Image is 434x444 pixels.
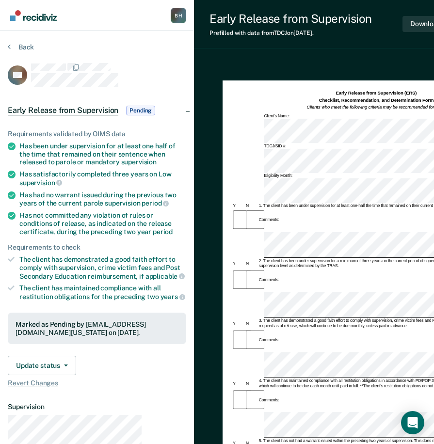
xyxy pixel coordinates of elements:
span: supervision [121,158,157,166]
span: applicable [145,272,185,280]
div: Comments: [258,398,280,403]
div: B H [171,8,186,23]
div: Has had no warrant issued during the previous two years of the current parole supervision [19,191,186,207]
img: Recidiviz [10,10,57,21]
dt: Supervision [8,403,186,411]
button: Back [8,43,34,51]
span: years [161,293,185,301]
div: N [245,204,258,209]
div: Prefilled with data from TDCJ on [DATE] . [209,30,372,36]
div: Requirements to check [8,243,186,252]
span: period [142,199,169,207]
div: Y [232,321,245,326]
div: Y [232,261,245,266]
div: Has satisfactorily completed three years on Low [19,170,186,187]
div: Has not committed any violation of rules or conditions of release, as indicated on the release ce... [19,211,186,236]
div: The client has maintained compliance with all restitution obligations for the preceding two [19,284,186,301]
span: supervision [19,179,62,187]
div: Open Intercom Messenger [401,411,424,434]
span: period [153,228,173,236]
div: Y [232,381,245,386]
div: N [245,321,258,326]
div: The client has demonstrated a good faith effort to comply with supervision, crime victim fees and... [19,255,186,280]
div: Y [232,204,245,209]
button: Update status [8,356,76,375]
span: Pending [126,106,155,115]
strong: Early Release from Supervision (ERS) [336,90,417,95]
div: N [245,261,258,266]
div: Comments: [258,338,280,343]
div: Requirements validated by OIMS data [8,130,186,138]
div: Early Release from Supervision [209,12,372,26]
strong: Checklist, Recommendation, and Determination Form [319,97,434,103]
div: N [245,381,258,386]
div: Comments: [258,278,280,283]
div: Marked as Pending by [EMAIL_ADDRESS][DOMAIN_NAME][US_STATE] on [DATE]. [16,320,178,337]
div: Has been under supervision for at least one half of the time that remained on their sentence when... [19,142,186,166]
div: Comments: [258,218,280,223]
span: Revert Changes [8,379,186,387]
span: Early Release from Supervision [8,106,118,115]
button: Profile dropdown button [171,8,186,23]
